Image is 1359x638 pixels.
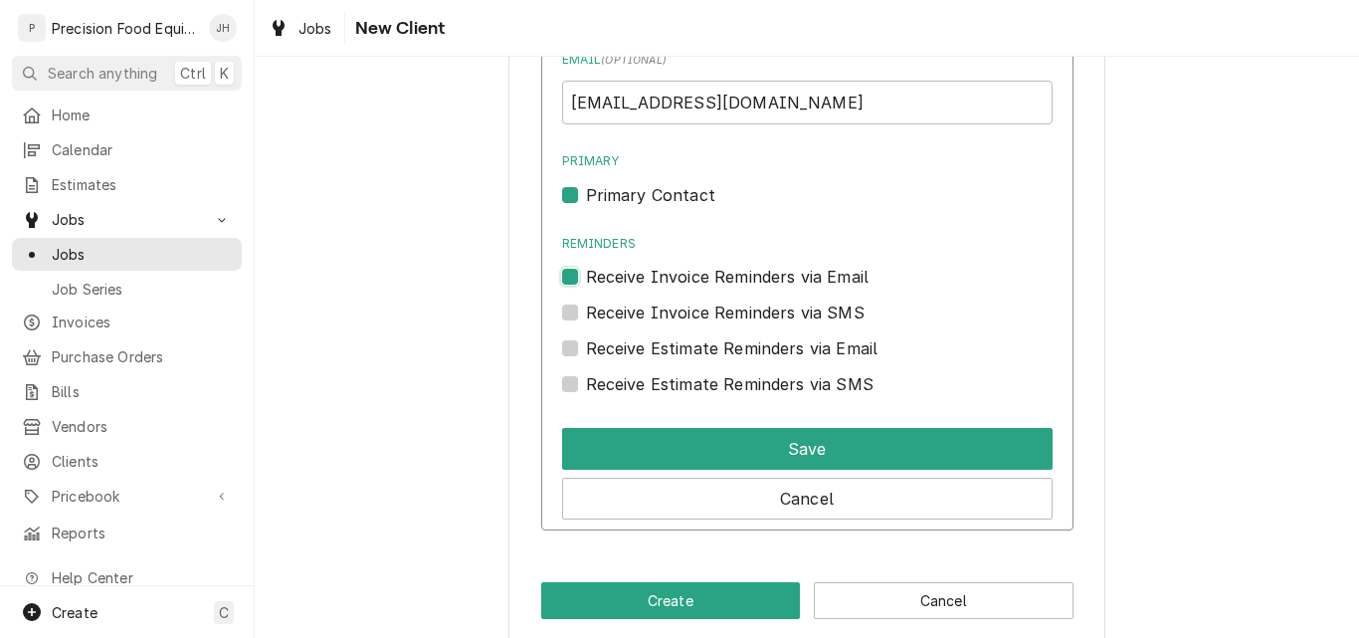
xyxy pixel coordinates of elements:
[541,582,1073,619] div: Button Group
[586,336,878,360] label: Receive Estimate Reminders via Email
[52,174,232,195] span: Estimates
[562,51,1053,124] div: Email
[562,428,1053,470] button: Save
[541,582,1073,619] div: Button Group Row
[12,273,242,306] a: Job Series
[52,604,97,621] span: Create
[298,18,332,39] span: Jobs
[18,14,46,42] div: P
[52,279,232,300] span: Job Series
[12,561,242,594] a: Go to Help Center
[12,306,242,338] a: Invoices
[209,14,237,42] div: Jason Hertel's Avatar
[562,470,1053,520] div: Button Group Row
[586,183,715,207] label: Primary Contact
[52,139,232,160] span: Calendar
[261,12,340,45] a: Jobs
[12,203,242,236] a: Go to Jobs
[52,451,232,472] span: Clients
[52,244,232,265] span: Jobs
[562,51,1053,69] label: Email
[48,63,157,84] span: Search anything
[562,152,1053,170] label: Primary
[541,582,801,619] button: Create
[12,133,242,166] a: Calendar
[586,372,874,396] label: Receive Estimate Reminders via SMS
[814,582,1073,619] button: Cancel
[12,375,242,408] a: Bills
[180,63,206,84] span: Ctrl
[586,265,870,289] label: Receive Invoice Reminders via Email
[12,480,242,513] a: Go to Pricebook
[12,56,242,91] button: Search anythingCtrlK
[12,445,242,478] a: Clients
[601,54,667,67] span: ( optional )
[209,14,237,42] div: JH
[562,235,1053,253] label: Reminders
[52,486,202,507] span: Pricebook
[52,209,202,230] span: Jobs
[52,567,230,588] span: Help Center
[12,168,242,201] a: Estimates
[52,105,232,125] span: Home
[220,63,229,84] span: K
[12,340,242,373] a: Purchase Orders
[562,235,1053,289] div: Reminders
[52,381,232,402] span: Bills
[12,410,242,443] a: Vendors
[52,416,232,437] span: Vendors
[562,152,1053,206] div: Primary
[12,517,242,549] a: Reports
[562,478,1053,520] button: Cancel
[12,238,242,271] a: Jobs
[219,602,229,623] span: C
[52,523,232,543] span: Reports
[52,18,198,39] div: Precision Food Equipment LLC
[12,99,242,131] a: Home
[349,15,446,42] span: New Client
[562,420,1053,470] div: Button Group Row
[52,346,232,367] span: Purchase Orders
[586,301,865,324] label: Receive Invoice Reminders via SMS
[52,312,232,332] span: Invoices
[562,420,1053,520] div: Button Group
